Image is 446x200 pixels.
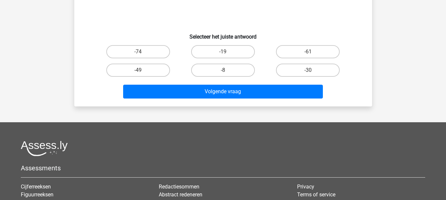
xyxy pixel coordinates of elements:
[276,45,340,58] label: -61
[191,64,255,77] label: -8
[159,191,202,198] a: Abstract redeneren
[276,64,340,77] label: -30
[21,184,51,190] a: Cijferreeksen
[297,184,314,190] a: Privacy
[123,85,323,99] button: Volgende vraag
[85,28,361,40] h6: Selecteer het juiste antwoord
[21,141,68,156] img: Assessly logo
[21,164,425,172] h5: Assessments
[106,64,170,77] label: -49
[191,45,255,58] label: -19
[21,191,53,198] a: Figuurreeksen
[106,45,170,58] label: -74
[297,191,335,198] a: Terms of service
[159,184,199,190] a: Redactiesommen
